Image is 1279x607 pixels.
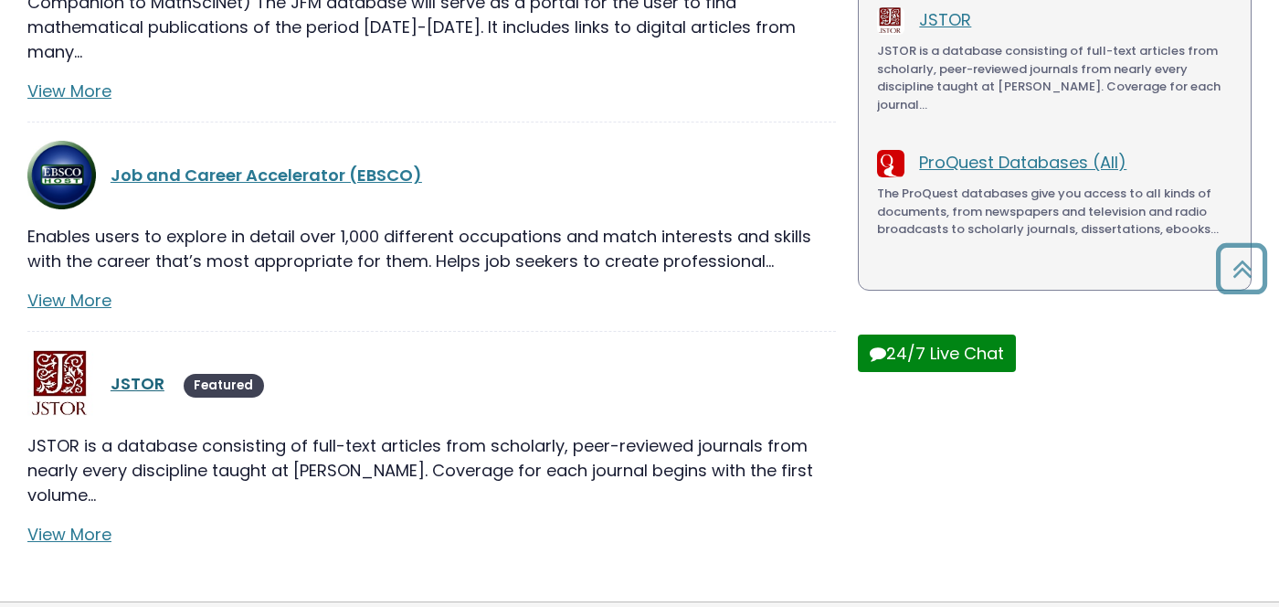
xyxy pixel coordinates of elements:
a: ProQuest Databases (All) [919,151,1126,174]
a: View More [27,289,111,312]
p: The ProQuest databases give you access to all kinds of documents, from newspapers and television ... [877,185,1232,239]
a: Job and Career Accelerator (EBSCO) [111,164,422,186]
p: JSTOR is a database consisting of full-text articles from scholarly, peer-reviewed journals from ... [27,433,836,507]
a: JSTOR [111,372,164,395]
span: Featured [184,374,264,398]
p: Enables users to explore in detail over 1,000 different occupations and match interests and skill... [27,224,836,273]
button: 24/7 Live Chat [858,335,1016,372]
a: JSTOR [919,8,971,31]
a: View More [27,80,111,102]
a: View More [27,523,111,546]
p: JSTOR is a database consisting of full-text articles from scholarly, peer-reviewed journals from ... [877,42,1232,113]
a: Back to Top [1209,251,1274,285]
